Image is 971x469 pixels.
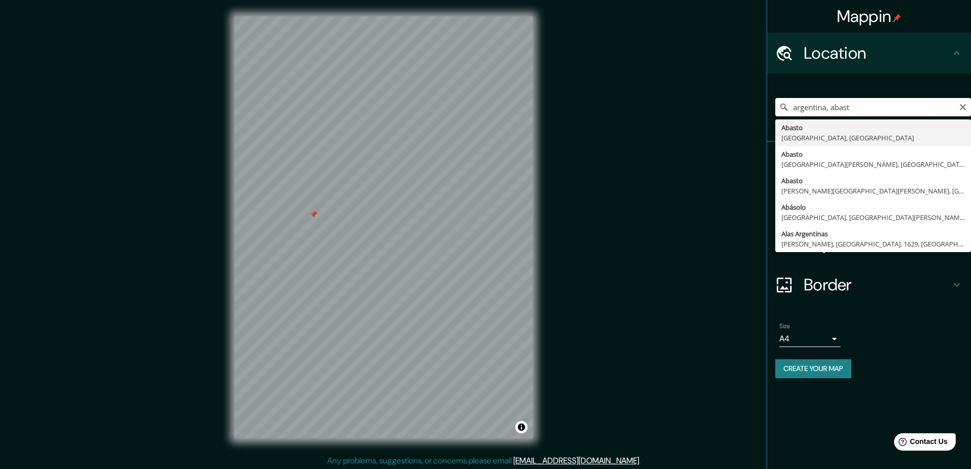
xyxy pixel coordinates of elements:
iframe: Help widget launcher [880,429,960,458]
div: Abasto [781,149,965,159]
div: Layout [767,224,971,264]
button: Toggle attribution [515,421,528,433]
canvas: Map [234,16,533,438]
h4: Layout [804,234,951,254]
div: Pins [767,142,971,183]
div: A4 [779,331,841,347]
h4: Location [804,43,951,63]
h4: Border [804,275,951,295]
p: Any problems, suggestions, or concerns please email . [327,455,641,467]
img: pin-icon.png [893,14,901,22]
div: Abásolo [781,202,965,212]
div: Border [767,264,971,305]
div: Style [767,183,971,224]
div: [PERSON_NAME], [GEOGRAPHIC_DATA], 1629, [GEOGRAPHIC_DATA] [781,239,965,249]
div: . [642,455,644,467]
div: [GEOGRAPHIC_DATA][PERSON_NAME], [GEOGRAPHIC_DATA], B1768, [GEOGRAPHIC_DATA] [781,159,965,169]
div: [GEOGRAPHIC_DATA], [GEOGRAPHIC_DATA][PERSON_NAME], E3153, [GEOGRAPHIC_DATA] [781,212,965,223]
a: [EMAIL_ADDRESS][DOMAIN_NAME] [513,455,639,466]
div: . [641,455,642,467]
div: [PERSON_NAME][GEOGRAPHIC_DATA][PERSON_NAME], [GEOGRAPHIC_DATA], B1763, [GEOGRAPHIC_DATA] [781,186,965,196]
label: Size [779,322,790,331]
div: Abasto [781,176,965,186]
div: Abasto [781,122,965,133]
button: Clear [959,102,967,111]
div: [GEOGRAPHIC_DATA], [GEOGRAPHIC_DATA] [781,133,965,143]
button: Create your map [775,359,851,378]
div: Location [767,33,971,73]
div: Alas Argentinas [781,229,965,239]
h4: Mappin [837,6,902,27]
input: Pick your city or area [775,98,971,116]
